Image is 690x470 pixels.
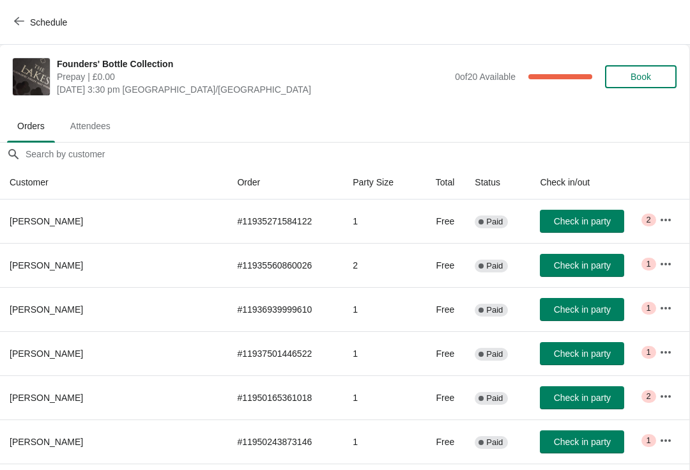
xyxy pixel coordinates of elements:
span: [PERSON_NAME] [10,437,83,447]
span: Attendees [60,114,121,137]
span: 1 [647,347,651,357]
span: [PERSON_NAME] [10,393,83,403]
td: 1 [342,375,417,419]
span: Check in party [554,393,611,403]
td: Free [417,375,465,419]
span: Book [631,72,651,82]
span: Paid [486,261,503,271]
td: Free [417,331,465,375]
span: 1 [647,303,651,313]
td: # 11937501446522 [227,331,342,375]
th: Status [464,166,530,200]
td: 2 [342,243,417,287]
button: Book [605,65,677,88]
span: Check in party [554,260,611,270]
button: Check in party [540,386,624,409]
button: Check in party [540,342,624,365]
span: Paid [486,437,503,448]
span: [PERSON_NAME] [10,349,83,359]
span: Check in party [554,304,611,315]
span: Paid [486,349,503,359]
span: Check in party [554,349,611,359]
td: Free [417,419,465,464]
td: # 11950165361018 [227,375,342,419]
img: Founders' Bottle Collection [13,58,50,95]
span: Founders' Bottle Collection [57,58,448,70]
span: Prepay | £0.00 [57,70,448,83]
span: Paid [486,305,503,315]
td: # 11950243873146 [227,419,342,464]
td: 1 [342,200,417,243]
input: Search by customer [25,143,689,166]
button: Check in party [540,254,624,277]
td: Free [417,200,465,243]
td: # 11935271584122 [227,200,342,243]
th: Order [227,166,342,200]
button: Check in party [540,430,624,453]
span: Paid [486,217,503,227]
span: Orders [7,114,55,137]
th: Check in/out [530,166,648,200]
span: Check in party [554,216,611,226]
td: Free [417,287,465,331]
span: 1 [647,435,651,446]
span: [PERSON_NAME] [10,260,83,270]
th: Party Size [342,166,417,200]
span: Check in party [554,437,611,447]
td: 1 [342,419,417,464]
span: 2 [647,391,651,402]
td: # 11936939999610 [227,287,342,331]
td: Free [417,243,465,287]
span: [DATE] 3:30 pm [GEOGRAPHIC_DATA]/[GEOGRAPHIC_DATA] [57,83,448,96]
button: Schedule [6,11,77,34]
td: 1 [342,331,417,375]
button: Check in party [540,298,624,321]
button: Check in party [540,210,624,233]
span: [PERSON_NAME] [10,304,83,315]
span: [PERSON_NAME] [10,216,83,226]
span: Schedule [30,17,67,27]
td: # 11935560860026 [227,243,342,287]
th: Total [417,166,465,200]
span: 0 of 20 Available [455,72,516,82]
span: 2 [647,215,651,225]
td: 1 [342,287,417,331]
span: Paid [486,393,503,403]
span: 1 [647,259,651,269]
